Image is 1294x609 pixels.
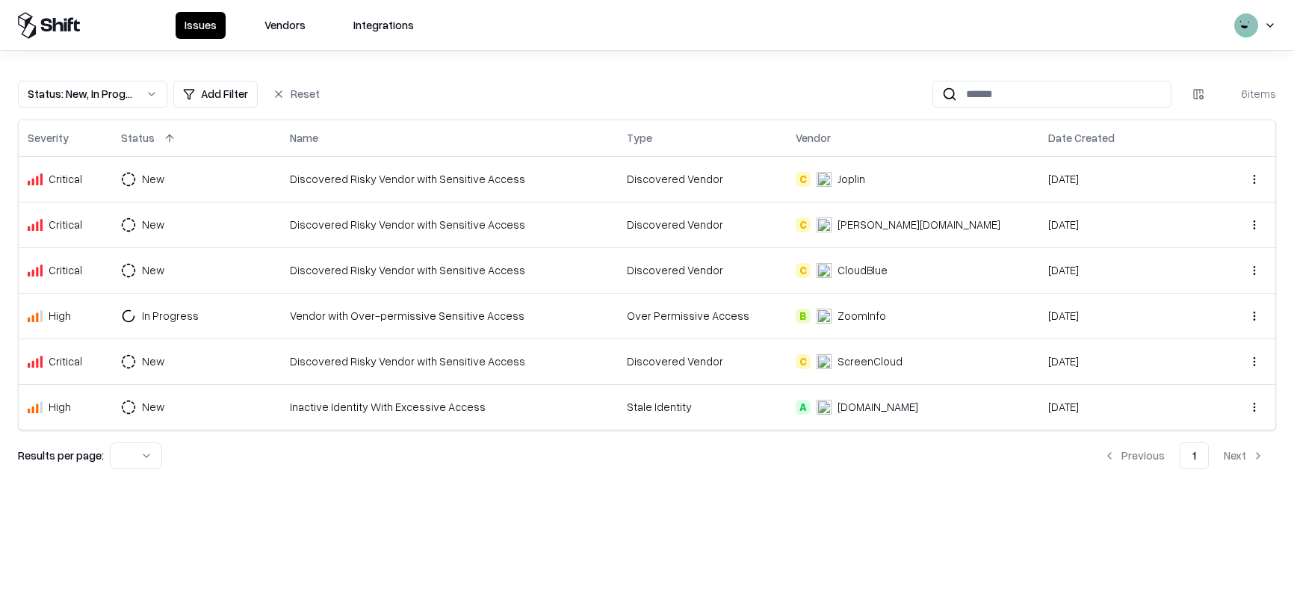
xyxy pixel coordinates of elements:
[817,400,832,415] img: terasky.com
[1180,442,1209,469] button: 1
[142,308,199,324] div: In Progress
[1092,442,1276,469] nav: pagination
[142,262,164,278] div: New
[49,353,82,369] div: Critical
[49,399,71,415] div: High
[173,81,258,108] button: Add Filter
[142,171,164,187] div: New
[1048,399,1199,415] div: [DATE]
[121,257,191,284] button: New
[838,399,918,415] div: [DOMAIN_NAME]
[121,130,155,146] div: Status
[796,400,811,415] div: A
[121,303,226,330] button: In Progress
[796,217,811,232] div: C
[290,217,609,232] div: Discovered Risky Vendor with Sensitive Access
[256,12,315,39] button: Vendors
[838,262,888,278] div: CloudBlue
[28,130,69,146] div: Severity
[627,399,778,415] div: Stale Identity
[796,263,811,278] div: C
[176,12,226,39] button: Issues
[817,172,832,187] img: Joplin
[796,309,811,324] div: B
[817,354,832,369] img: ScreenCloud
[1048,171,1199,187] div: [DATE]
[627,171,778,187] div: Discovered Vendor
[290,308,609,324] div: Vendor with Over-permissive Sensitive Access
[121,348,191,375] button: New
[142,399,164,415] div: New
[796,354,811,369] div: C
[838,171,865,187] div: Joplin
[264,81,329,108] button: Reset
[49,171,82,187] div: Critical
[28,86,134,102] div: Status : New, In Progress
[627,217,778,232] div: Discovered Vendor
[121,211,191,238] button: New
[627,262,778,278] div: Discovered Vendor
[1048,262,1199,278] div: [DATE]
[49,308,71,324] div: High
[838,308,886,324] div: ZoomInfo
[290,171,609,187] div: Discovered Risky Vendor with Sensitive Access
[1048,130,1115,146] div: Date Created
[1216,86,1276,102] div: 6 items
[290,353,609,369] div: Discovered Risky Vendor with Sensitive Access
[290,130,318,146] div: Name
[838,353,903,369] div: ScreenCloud
[796,172,811,187] div: C
[142,353,164,369] div: New
[344,12,423,39] button: Integrations
[817,263,832,278] img: CloudBlue
[142,217,164,232] div: New
[121,166,191,193] button: New
[290,399,609,415] div: Inactive Identity With Excessive Access
[49,262,82,278] div: Critical
[1048,308,1199,324] div: [DATE]
[121,394,191,421] button: New
[627,130,652,146] div: Type
[838,217,1000,232] div: [PERSON_NAME][DOMAIN_NAME]
[817,217,832,232] img: Labra.io
[49,217,82,232] div: Critical
[627,308,778,324] div: Over Permissive Access
[1048,353,1199,369] div: [DATE]
[18,448,104,463] p: Results per page:
[1048,217,1199,232] div: [DATE]
[796,130,831,146] div: Vendor
[817,309,832,324] img: ZoomInfo
[627,353,778,369] div: Discovered Vendor
[290,262,609,278] div: Discovered Risky Vendor with Sensitive Access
